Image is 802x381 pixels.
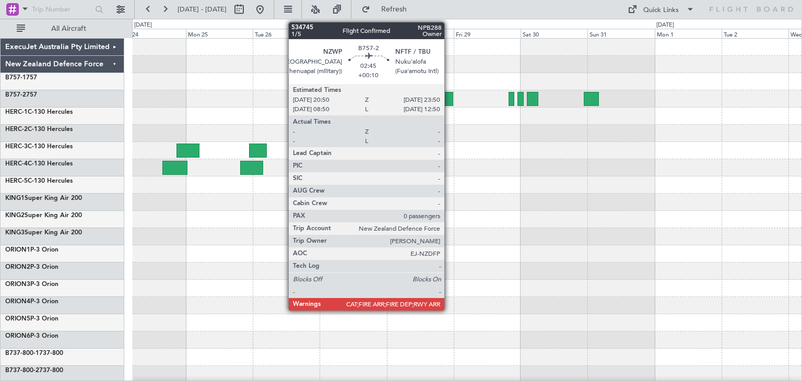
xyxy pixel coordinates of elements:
[5,367,63,374] a: B737-800-2737-800
[5,195,82,201] a: KING1Super King Air 200
[5,212,82,219] a: KING2Super King Air 200
[5,264,30,270] span: ORION2
[5,212,25,219] span: KING2
[521,29,587,38] div: Sat 30
[5,333,30,339] span: ORION6
[5,367,39,374] span: B737-800-2
[5,178,28,184] span: HERC-5
[119,29,186,38] div: Sun 24
[5,92,26,98] span: B757-2
[5,281,30,288] span: ORION3
[5,333,58,339] a: ORION6P-3 Orion
[27,25,110,32] span: All Aircraft
[5,350,63,356] a: B737-800-1737-800
[372,6,416,13] span: Refresh
[134,21,152,30] div: [DATE]
[622,1,700,18] button: Quick Links
[5,161,73,167] a: HERC-4C-130 Hercules
[5,126,73,133] a: HERC-2C-130 Hercules
[5,299,58,305] a: ORION4P-3 Orion
[5,350,39,356] span: B737-800-1
[5,178,73,184] a: HERC-5C-130 Hercules
[387,29,454,38] div: Thu 28
[5,75,37,81] a: B757-1757
[5,92,37,98] a: B757-2757
[643,5,679,16] div: Quick Links
[186,29,253,38] div: Mon 25
[5,316,58,322] a: ORION5P-3 Orion
[655,29,722,38] div: Mon 1
[722,29,788,38] div: Tue 2
[5,247,58,253] a: ORION1P-3 Orion
[357,1,419,18] button: Refresh
[5,316,30,322] span: ORION5
[5,161,28,167] span: HERC-4
[587,29,654,38] div: Sun 31
[5,299,30,305] span: ORION4
[5,264,58,270] a: ORION2P-3 Orion
[5,109,28,115] span: HERC-1
[11,20,113,37] button: All Aircraft
[5,144,28,150] span: HERC-3
[178,5,227,14] span: [DATE] - [DATE]
[5,75,26,81] span: B757-1
[5,230,25,236] span: KING3
[32,2,92,17] input: Trip Number
[5,230,82,236] a: KING3Super King Air 200
[5,126,28,133] span: HERC-2
[5,281,58,288] a: ORION3P-3 Orion
[253,29,320,38] div: Tue 26
[656,21,674,30] div: [DATE]
[454,29,521,38] div: Fri 29
[5,195,25,201] span: KING1
[320,29,386,38] div: Wed 27
[5,247,30,253] span: ORION1
[5,109,73,115] a: HERC-1C-130 Hercules
[5,144,73,150] a: HERC-3C-130 Hercules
